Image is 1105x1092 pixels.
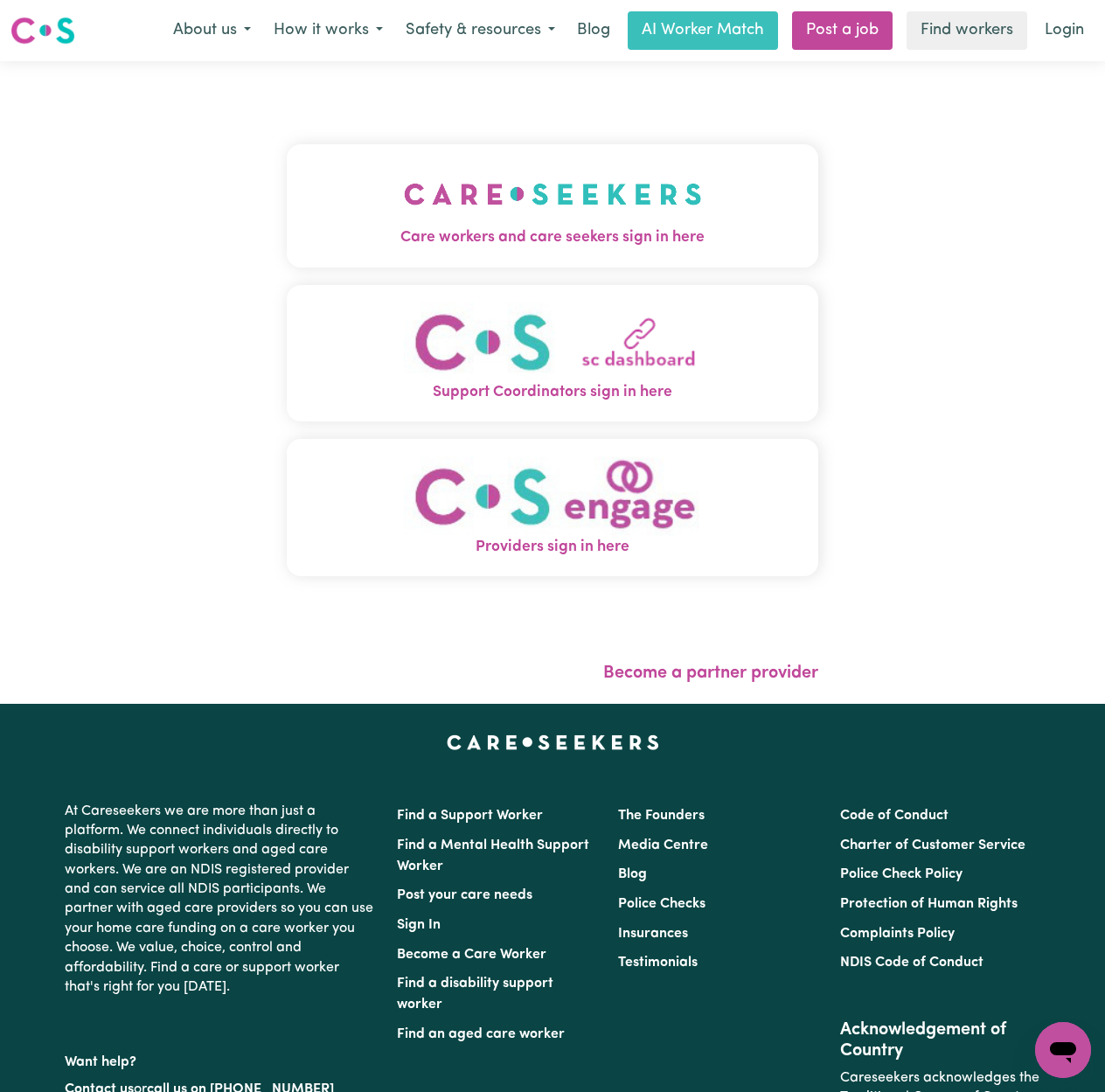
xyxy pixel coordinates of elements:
[397,888,532,902] a: Post your care needs
[397,948,546,962] a: Become a Care Worker
[287,381,818,404] span: Support Coordinators sign in here
[394,12,566,49] button: Safety & resources
[10,10,75,51] a: Careseekers logo
[840,838,1025,852] a: Charter of Customer Service
[618,809,705,823] a: The Founders
[840,897,1018,911] a: Protection of Human Rights
[262,12,394,49] button: How it works
[840,956,983,970] a: NDIS Code of Conduct
[618,867,647,881] a: Blog
[907,11,1027,50] a: Find workers
[287,439,818,576] button: Providers sign in here
[397,1027,565,1041] a: Find an aged care worker
[65,1046,376,1072] p: Want help?
[397,838,589,873] a: Find a Mental Health Support Worker
[628,11,778,50] a: AI Worker Match
[840,809,949,823] a: Code of Conduct
[10,15,75,46] img: Careseekers logo
[287,536,818,559] span: Providers sign in here
[287,285,818,422] button: Support Coordinators sign in here
[287,226,818,249] span: Care workers and care seekers sign in here
[840,1019,1040,1061] h2: Acknowledgement of Country
[566,11,621,50] a: Blog
[603,664,818,682] a: Become a partner provider
[840,867,963,881] a: Police Check Policy
[287,144,818,267] button: Care workers and care seekers sign in here
[618,927,688,941] a: Insurances
[792,11,893,50] a: Post a job
[397,809,543,823] a: Find a Support Worker
[618,838,708,852] a: Media Centre
[397,918,441,932] a: Sign In
[65,795,376,1005] p: At Careseekers we are more than just a platform. We connect individuals directly to disability su...
[397,977,553,1012] a: Find a disability support worker
[1035,1022,1091,1078] iframe: Button to launch messaging window
[162,12,262,49] button: About us
[618,897,705,911] a: Police Checks
[1034,11,1095,50] a: Login
[840,927,955,941] a: Complaints Policy
[447,735,659,749] a: Careseekers home page
[618,956,698,970] a: Testimonials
